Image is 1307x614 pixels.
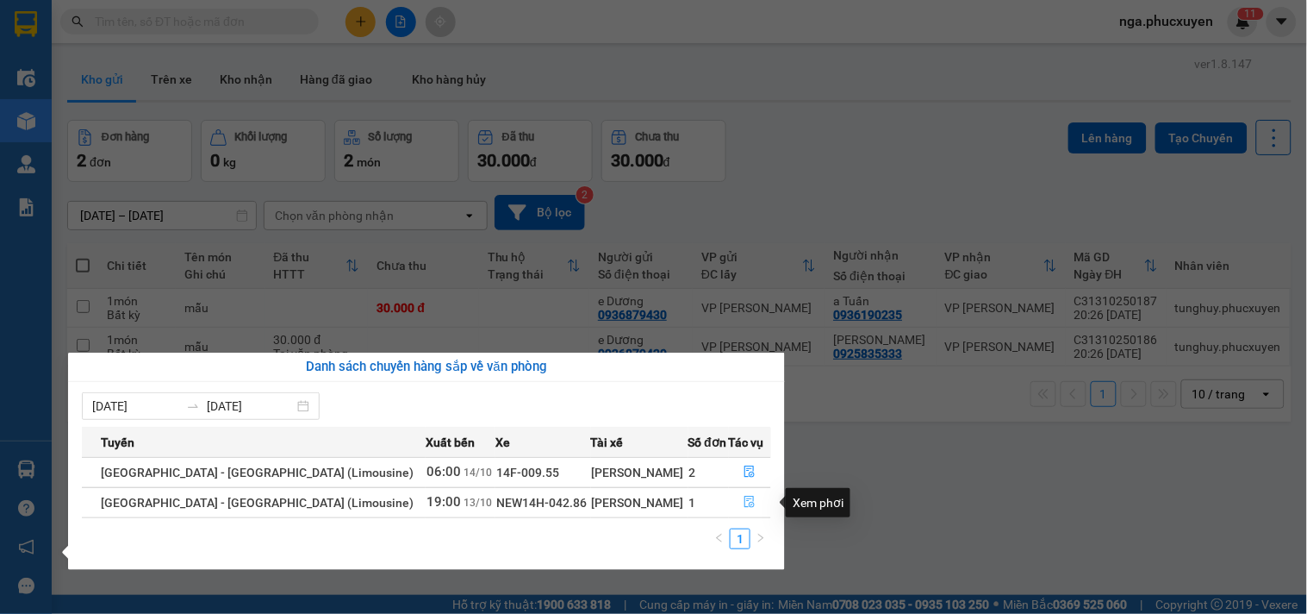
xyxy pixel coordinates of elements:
span: Tuyến [101,433,134,452]
span: file-done [744,466,756,479]
span: [GEOGRAPHIC_DATA] - [GEOGRAPHIC_DATA] (Limousine) [101,466,414,479]
div: Danh sách chuyến hàng sắp về văn phòng [82,357,771,378]
div: Xem phơi [786,488,850,517]
span: 2 [689,466,696,479]
span: [GEOGRAPHIC_DATA] - [GEOGRAPHIC_DATA] (Limousine) [101,496,414,510]
li: 1 [730,529,750,549]
span: 13/10 [464,497,492,509]
input: Đến ngày [207,397,294,416]
div: [PERSON_NAME] [592,493,688,512]
span: Số đơn [688,433,727,452]
span: Tác vụ [729,433,764,452]
span: left [714,533,725,543]
button: file-done [730,459,771,486]
input: Từ ngày [92,397,179,416]
a: 1 [731,529,750,548]
span: 06:00 [426,464,461,479]
li: Previous Page [709,529,730,549]
span: Xuất bến [426,433,475,452]
button: file-done [730,489,771,517]
span: file-done [744,496,756,510]
span: 1 [689,496,696,510]
span: 14/10 [464,467,492,479]
span: to [186,399,200,413]
span: Tài xế [591,433,624,452]
span: Xe [495,433,510,452]
li: Next Page [750,529,771,549]
span: 14F-009.55 [496,466,559,479]
span: right [756,533,766,543]
span: NEW14H-042.86 [496,496,587,510]
button: right [750,529,771,549]
span: 19:00 [426,494,461,510]
button: left [709,529,730,549]
span: swap-right [186,399,200,413]
div: [PERSON_NAME] [592,463,688,482]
